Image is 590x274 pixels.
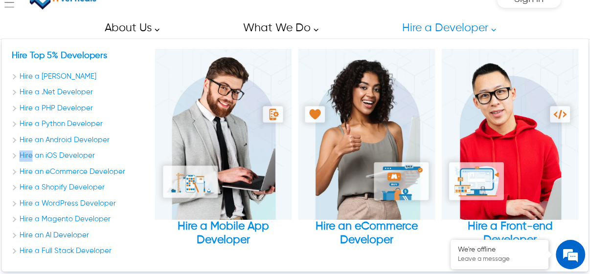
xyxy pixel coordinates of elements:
[12,119,149,130] a: Hire a Python Developer
[391,17,501,39] a: Hire a Developer
[298,49,435,220] img: Hire an eCommerce Developer
[442,220,579,247] div: Hire a Front-end Developer
[68,166,74,171] img: salesiqlogo_leal7QplfZFryJ6FIlVepeu7OftD7mt8q6exU6-34PB8prfIgodN67KcxXM9Y7JQ_.png
[143,210,178,223] em: Submit
[12,198,149,210] a: Hire a WordPress Developer
[155,49,292,220] img: Hire a Mobile App Developer
[12,214,149,225] a: Hire a Magento Developer
[298,220,435,247] div: Hire an eCommerce Developer
[12,71,149,83] a: Hire a Laravel Developer
[442,49,579,220] img: Hire a Front-end Developer
[12,230,149,241] a: Hire an AI Developer
[298,49,435,261] div: Hire an eCommerce Developer
[155,49,292,261] div: Hire a Mobile App Developer
[12,182,149,193] a: Hire a Shopify Developer
[12,87,149,98] a: Hire a .Net Developer
[5,176,186,210] textarea: Type your message and click 'Submit'
[17,59,41,64] img: logo_Zg8I0qSkbAqR2WFHt3p6CTuqpyXMFPubPcD2OT02zFN43Cy9FUNNG3NEPhM_Q1qe_.png
[298,49,435,247] a: Hire an eCommerce Developer
[442,49,579,247] a: Hire a Front-end Developer
[12,135,149,146] a: Hire an Android Developer
[232,17,324,39] a: What We Do
[155,49,292,247] a: Hire a Mobile App Developer
[12,246,149,257] a: Hire a Full Stack Developer
[458,246,541,254] div: We're offline
[442,49,579,261] div: Hire a Front-end Developer
[160,5,184,28] div: Minimize live chat window
[12,103,149,114] a: Hire a PHP Developer
[93,17,165,39] a: About Us
[12,150,149,162] a: Hire an iOS Developer
[12,51,107,60] a: Our Services
[155,220,292,247] div: Hire a Mobile App Developer
[51,55,164,67] div: Leave a message
[12,167,149,178] a: Hire an eCommerce Developer
[21,78,171,176] span: We are offline. Please leave us a message.
[458,255,541,263] p: Leave a message
[77,165,124,172] em: Driven by SalesIQ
